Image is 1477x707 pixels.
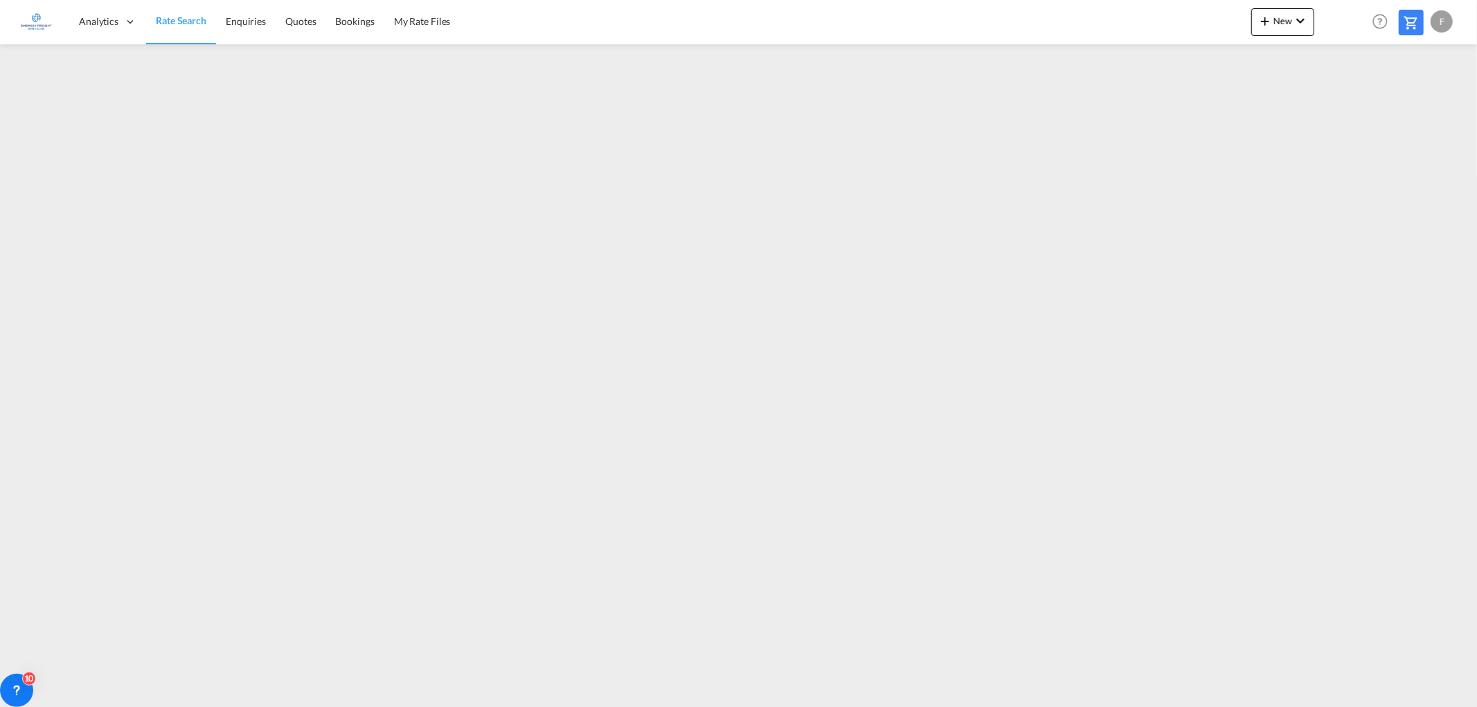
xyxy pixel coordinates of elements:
[21,6,52,37] img: e1326340b7c511ef854e8d6a806141ad.jpg
[1251,8,1314,36] button: icon-plus 400-fgNewicon-chevron-down
[1368,10,1392,33] span: Help
[1257,15,1309,26] span: New
[285,15,316,27] span: Quotes
[1257,12,1273,29] md-icon: icon-plus 400-fg
[336,15,375,27] span: Bookings
[1368,10,1399,35] div: Help
[1431,10,1453,33] div: F
[79,15,118,28] span: Analytics
[394,15,451,27] span: My Rate Files
[226,15,266,27] span: Enquiries
[156,15,206,26] span: Rate Search
[1292,12,1309,29] md-icon: icon-chevron-down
